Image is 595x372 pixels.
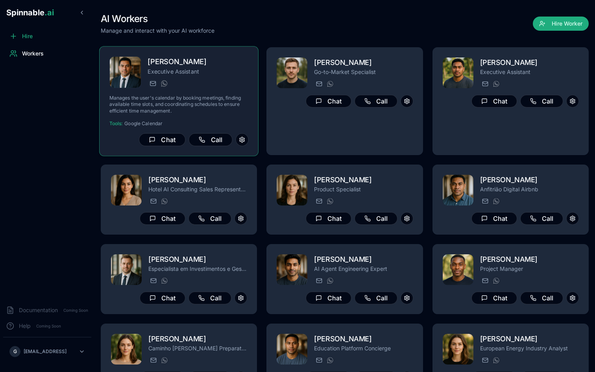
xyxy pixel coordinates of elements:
[159,276,169,285] button: WhatsApp
[148,79,157,88] button: Send email to alexander.schmidt@getspinnable.ai
[533,17,589,31] button: Hire Worker
[306,95,351,107] button: Chat
[61,307,91,314] span: Coming Soon
[480,57,579,68] h2: [PERSON_NAME]
[44,8,54,17] span: .ai
[111,334,142,365] img: Gloria Simon
[314,174,413,185] h2: [PERSON_NAME]
[124,120,163,127] span: Google Calendar
[148,196,158,206] button: Send email to rita.mansoor@getspinnable.ai
[493,198,499,204] img: WhatsApp
[314,68,413,76] p: Go-to-Market Specialist
[314,79,323,89] button: Send email to leon.rasmussen@getspinnable.ai
[314,333,413,344] h2: [PERSON_NAME]
[19,306,58,314] span: Documentation
[325,276,334,285] button: WhatsApp
[314,254,413,265] h2: [PERSON_NAME]
[520,95,563,107] button: Call
[493,357,499,363] img: WhatsApp
[491,355,501,365] button: WhatsApp
[325,196,334,206] button: WhatsApp
[520,212,563,225] button: Call
[161,278,168,284] img: WhatsApp
[327,278,333,284] img: WhatsApp
[139,133,185,146] button: Chat
[325,355,334,365] button: WhatsApp
[109,95,249,114] p: Manages the user's calendar by booking meetings, finding available time slots, and coordinating s...
[480,68,579,76] p: Executive Assistant
[24,348,67,355] p: [EMAIL_ADDRESS]
[520,292,563,304] button: Call
[306,292,351,304] button: Chat
[327,81,333,87] img: WhatsApp
[493,81,499,87] img: WhatsApp
[34,322,63,330] span: Coming Soon
[471,292,517,304] button: Chat
[148,56,248,68] h2: [PERSON_NAME]
[277,254,307,285] img: Manuel Mehta
[480,276,490,285] button: Send email to brian.robinson@getspinnable.ai
[443,254,473,285] img: Brian Robinson
[325,79,334,89] button: WhatsApp
[355,292,397,304] button: Call
[159,79,168,88] button: WhatsApp
[159,196,169,206] button: WhatsApp
[140,292,185,304] button: Chat
[161,357,168,363] img: WhatsApp
[101,27,214,35] p: Manage and interact with your AI workforce
[148,185,247,193] p: Hotel AI Consulting Sales Representative
[161,198,168,204] img: WhatsApp
[480,355,490,365] button: Send email to daniela.anderson@getspinnable.ai
[314,57,413,68] h2: [PERSON_NAME]
[109,120,123,127] span: Tools:
[148,276,158,285] button: Send email to paul.santos@getspinnable.ai
[493,278,499,284] img: WhatsApp
[443,57,473,88] img: Toafa Waaka
[480,254,579,265] h2: [PERSON_NAME]
[533,20,589,28] a: Hire Worker
[110,57,141,88] img: Alexander Schmidt
[491,79,501,89] button: WhatsApp
[480,79,490,89] button: Send email to toafa.waaka@getspinnable.ai
[480,174,579,185] h2: [PERSON_NAME]
[148,67,248,75] p: Executive Assistant
[471,212,517,225] button: Chat
[19,322,31,330] span: Help
[314,265,413,273] p: AI Agent Engineering Expert
[480,344,579,352] p: European Energy Industry Analyst
[314,344,413,352] p: Education Platform Concierge
[491,276,501,285] button: WhatsApp
[327,198,333,204] img: WhatsApp
[148,174,247,185] h2: [PERSON_NAME]
[148,265,247,273] p: Especialista em Investimentos e Gestão Patrimonial
[314,276,323,285] button: Send email to manuel.mehta@getspinnable.ai
[314,196,323,206] button: Send email to amelia.green@getspinnable.ai
[6,8,54,17] span: Spinnable
[277,175,307,205] img: Amelia Green
[480,333,579,344] h2: [PERSON_NAME]
[491,196,501,206] button: WhatsApp
[22,50,44,57] span: Workers
[480,196,490,206] button: Send email to joao.vai@getspinnable.ai
[148,254,247,265] h2: [PERSON_NAME]
[13,348,17,355] span: G
[443,175,473,205] img: João Vai
[101,13,214,25] h1: AI Workers
[161,80,167,87] img: WhatsApp
[314,185,413,193] p: Product Specialist
[306,212,351,225] button: Chat
[159,355,169,365] button: WhatsApp
[22,32,33,40] span: Hire
[480,265,579,273] p: Project Manager
[189,133,233,146] button: Call
[6,344,88,359] button: G[EMAIL_ADDRESS]
[471,95,517,107] button: Chat
[188,212,231,225] button: Call
[140,212,185,225] button: Chat
[355,212,397,225] button: Call
[277,57,307,88] img: Leon Rasmussen
[148,333,247,344] h2: [PERSON_NAME]
[277,334,307,365] img: Michael Taufa
[148,344,247,352] p: Caminho [PERSON_NAME] Preparation Assistant
[188,292,231,304] button: Call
